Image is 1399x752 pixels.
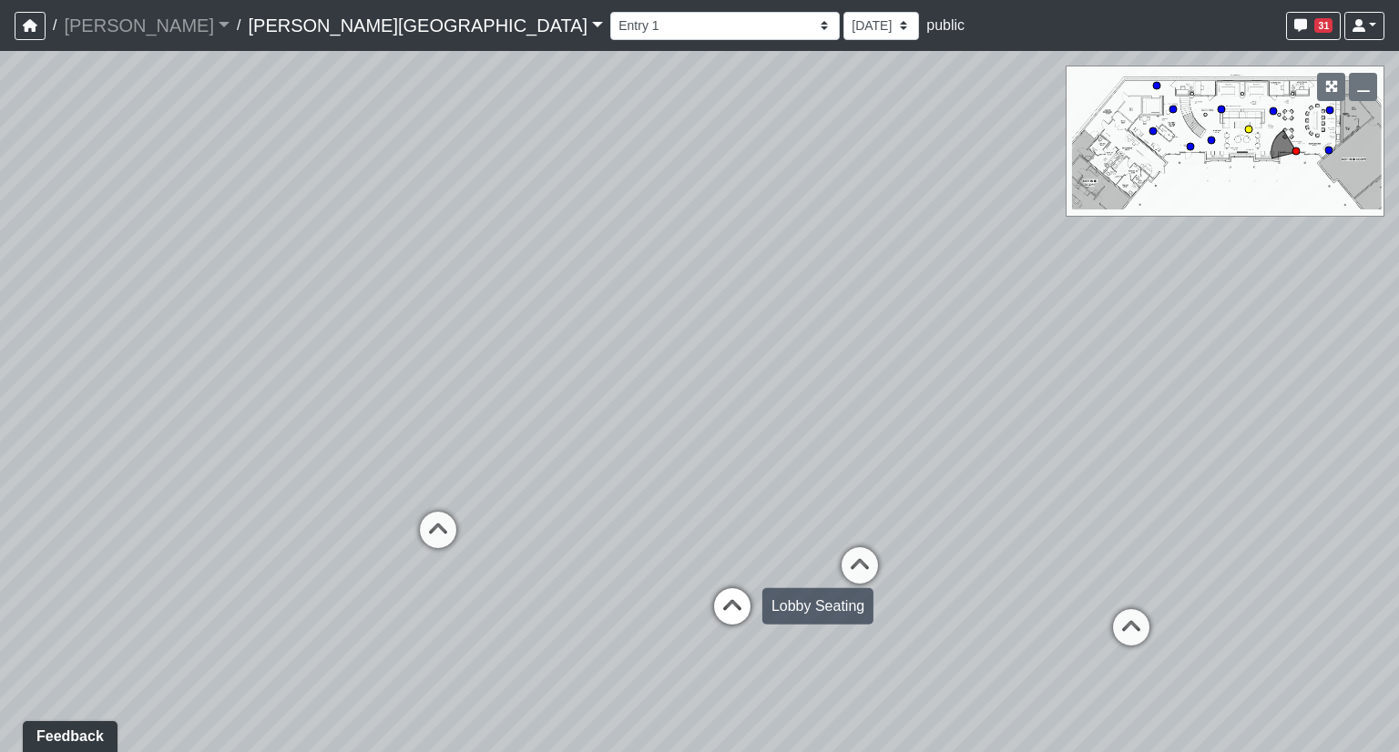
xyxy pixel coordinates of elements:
span: / [230,7,248,44]
a: [PERSON_NAME][GEOGRAPHIC_DATA] [248,7,603,44]
button: 31 [1286,12,1341,40]
span: 31 [1314,18,1333,33]
span: public [926,17,965,33]
span: / [46,7,64,44]
iframe: Ybug feedback widget [14,716,121,752]
a: [PERSON_NAME] [64,7,230,44]
div: Lobby Seating [762,588,873,625]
